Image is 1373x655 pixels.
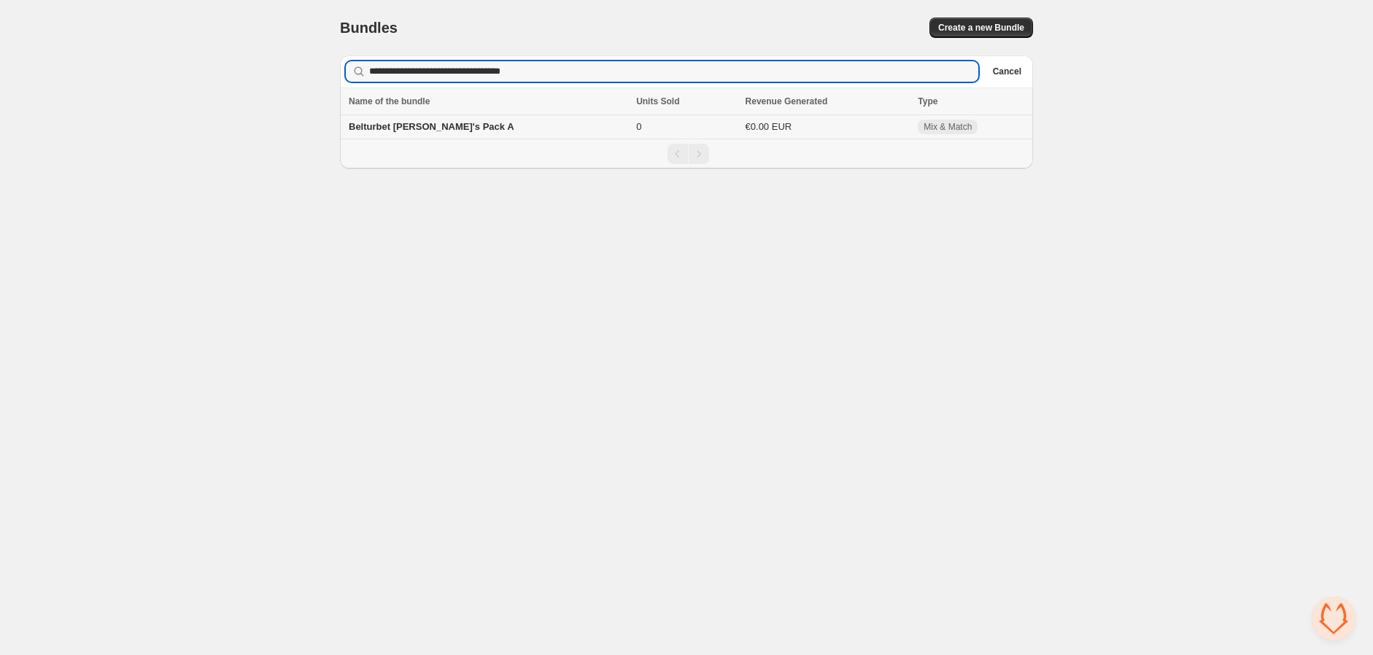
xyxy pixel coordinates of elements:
button: Create a new Bundle [929,18,1033,38]
span: Cancel [993,66,1021,77]
div: Name of the bundle [349,94,627,109]
span: Revenue Generated [746,94,828,109]
button: Revenue Generated [746,94,843,109]
span: €0.00 EUR [746,121,792,132]
span: Units Sold [636,94,679,109]
h1: Bundles [340,19,398,36]
span: Create a new Bundle [938,22,1024,34]
span: 0 [636,121,641,132]
button: Units Sold [636,94,694,109]
button: Cancel [987,63,1027,80]
span: Belturbet [PERSON_NAME]'s Pack A [349,121,514,132]
nav: Pagination [340,139,1033,168]
div: Type [918,94,1024,109]
div: Open chat [1312,597,1355,640]
span: Mix & Match [924,121,972,133]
